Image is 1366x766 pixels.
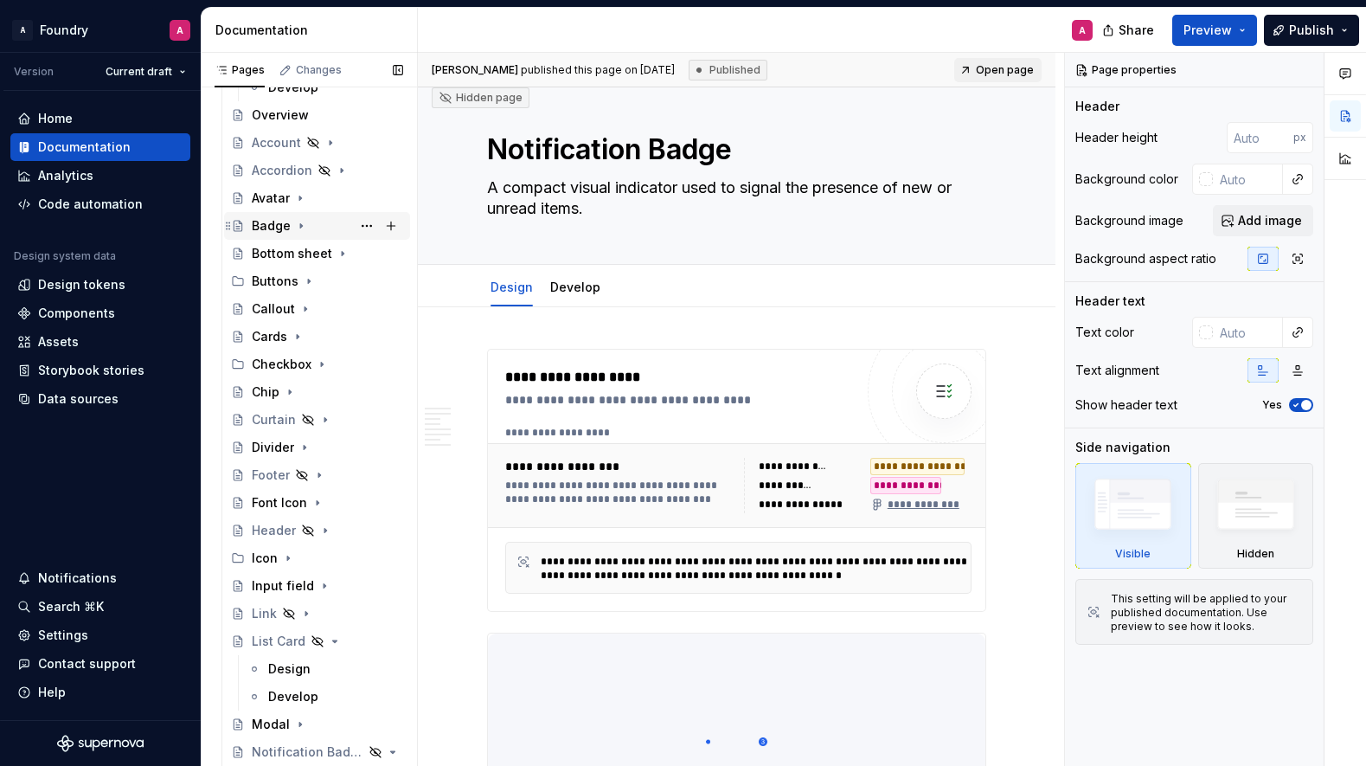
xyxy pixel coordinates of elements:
a: Data sources [10,385,190,413]
button: AFoundryA [3,11,197,48]
button: Help [10,679,190,706]
a: Footer [224,461,410,489]
div: Divider [252,439,294,456]
a: Settings [10,621,190,649]
div: A [12,20,33,41]
textarea: Notification Badge [484,129,983,171]
button: Contact support [10,650,190,678]
div: List Card [252,633,305,650]
div: A [1079,23,1086,37]
div: Curtain [252,411,296,428]
a: Chip [224,378,410,406]
div: Text color [1075,324,1134,341]
a: Input field [224,572,410,600]
div: Analytics [38,167,93,184]
div: Documentation [38,138,131,156]
a: Design tokens [10,271,190,299]
div: Assets [38,333,79,351]
a: Design [240,655,410,683]
div: Account [252,134,301,151]
div: Published [689,60,767,80]
input: Auto [1227,122,1293,153]
div: Data sources [38,390,119,408]
div: Visible [1075,463,1191,569]
a: Curtain [224,406,410,434]
div: Header text [1075,293,1145,310]
div: Foundry [40,22,88,39]
div: Hidden [1198,463,1314,569]
div: Hidden [1237,547,1274,561]
div: Develop [268,688,318,705]
input: Auto [1213,164,1283,195]
div: Pages [215,63,265,77]
div: Avatar [252,190,290,207]
div: Hidden page [439,91,523,105]
div: Buttons [252,273,298,290]
div: Header height [1075,129,1158,146]
a: Link [224,600,410,628]
a: Overview [224,101,410,129]
a: Font Icon [224,489,410,517]
div: Develop [268,79,318,96]
button: Publish [1264,15,1359,46]
div: Checkbox [224,351,410,378]
a: Code automation [10,190,190,218]
div: Code automation [38,196,143,213]
a: Modal [224,711,410,738]
span: Add image [1238,212,1302,229]
a: Documentation [10,133,190,161]
a: Develop [550,280,600,294]
span: Open page [976,63,1034,77]
a: Header [224,517,410,544]
a: Avatar [224,184,410,212]
div: Cards [252,328,287,345]
button: Share [1093,15,1165,46]
label: Yes [1262,398,1282,412]
span: published this page on [DATE] [432,63,675,77]
div: Components [38,305,115,322]
button: Preview [1172,15,1257,46]
div: Changes [296,63,342,77]
div: Show header text [1075,396,1177,414]
div: Accordion [252,162,312,179]
a: Account [224,129,410,157]
div: Link [252,605,277,622]
a: Analytics [10,162,190,190]
div: Font Icon [252,494,307,512]
span: Publish [1289,22,1334,39]
div: Side navigation [1075,439,1170,456]
a: Components [10,299,190,327]
div: Icon [224,544,410,572]
div: Overview [252,106,309,124]
a: List Card [224,628,410,655]
div: Design [484,268,540,305]
div: Version [14,65,54,79]
p: px [1293,131,1306,145]
div: This setting will be applied to your published documentation. Use preview to see how it looks. [1111,592,1302,634]
div: Bottom sheet [252,245,332,262]
span: [PERSON_NAME] [432,63,518,76]
div: Checkbox [252,356,311,373]
div: Buttons [224,267,410,295]
button: Search ⌘K [10,593,190,621]
a: Storybook stories [10,357,190,384]
div: A [176,23,183,37]
a: Accordion [224,157,410,184]
a: Develop [240,683,410,711]
a: Cards [224,323,410,351]
a: Notification Badge [224,738,410,766]
div: Callout [252,300,295,318]
input: Auto [1213,317,1283,348]
div: Home [38,110,73,127]
div: Background aspect ratio [1075,250,1216,267]
div: Header [1075,98,1119,115]
textarea: A compact visual indicator used to signal the presence of new or unread items. [484,174,983,222]
div: Footer [252,467,290,484]
button: Current draft [98,60,194,84]
a: Open page [954,58,1042,82]
button: Add image [1213,205,1313,236]
div: Text alignment [1075,362,1159,379]
svg: Supernova Logo [57,735,144,752]
a: Bottom sheet [224,240,410,267]
div: Notification Badge [252,743,363,761]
